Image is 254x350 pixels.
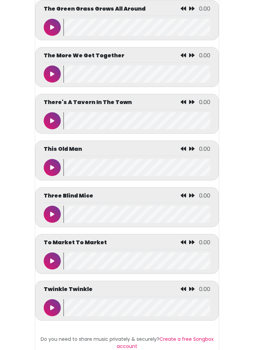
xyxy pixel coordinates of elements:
[199,98,210,106] span: 0.00
[199,238,210,246] span: 0.00
[199,192,210,200] span: 0.00
[39,336,215,350] p: Do you need to share music privately & securely?
[44,238,107,247] p: To Market To Market
[117,336,214,350] a: Create a free Songbox account
[44,145,82,153] p: This Old Man
[199,5,210,13] span: 0.00
[44,52,124,60] p: The More We Get Together
[199,285,210,293] span: 0.00
[44,98,132,106] p: There's A Tavern In The Town
[199,145,210,153] span: 0.00
[44,192,93,200] p: Three Blind Mice
[44,5,145,13] p: The Green Grass Grows All Around
[44,285,93,293] p: Twinkle Twinkle
[199,52,210,59] span: 0.00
